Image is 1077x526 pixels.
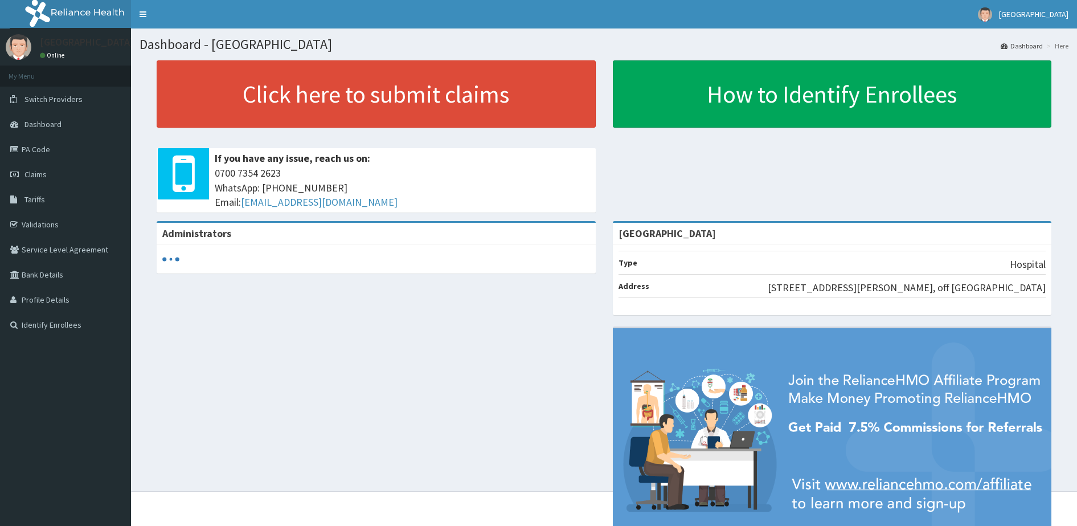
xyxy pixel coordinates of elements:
[619,281,649,291] b: Address
[999,9,1068,19] span: [GEOGRAPHIC_DATA]
[162,251,179,268] svg: audio-loading
[978,7,992,22] img: User Image
[162,227,231,240] b: Administrators
[215,152,370,165] b: If you have any issue, reach us on:
[40,37,134,47] p: [GEOGRAPHIC_DATA]
[613,60,1052,128] a: How to Identify Enrollees
[24,119,62,129] span: Dashboard
[24,194,45,205] span: Tariffs
[24,169,47,180] span: Claims
[157,60,596,128] a: Click here to submit claims
[6,34,31,60] img: User Image
[24,94,83,104] span: Switch Providers
[768,280,1046,295] p: [STREET_ADDRESS][PERSON_NAME], off [GEOGRAPHIC_DATA]
[619,227,716,240] strong: [GEOGRAPHIC_DATA]
[40,51,67,59] a: Online
[140,37,1068,52] h1: Dashboard - [GEOGRAPHIC_DATA]
[215,166,590,210] span: 0700 7354 2623 WhatsApp: [PHONE_NUMBER] Email:
[1044,41,1068,51] li: Here
[619,258,637,268] b: Type
[241,195,398,209] a: [EMAIL_ADDRESS][DOMAIN_NAME]
[1010,257,1046,272] p: Hospital
[1001,41,1043,51] a: Dashboard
